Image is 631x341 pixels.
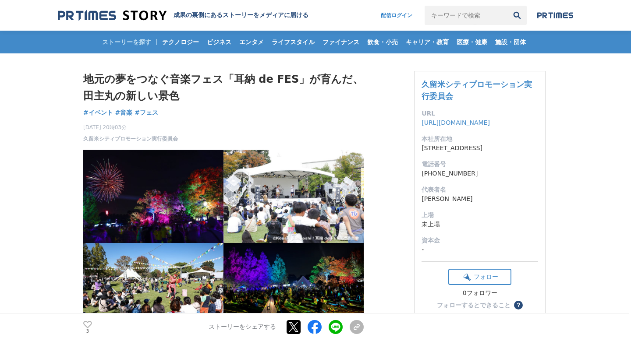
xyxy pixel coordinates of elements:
[425,6,507,25] input: キーワードで検索
[159,38,202,46] span: テクノロジー
[437,302,510,308] div: フォローするとできること
[203,38,235,46] span: ビジネス
[319,31,363,53] a: ファイナンス
[422,236,538,245] dt: 資本金
[422,245,538,254] dd: -
[422,134,538,144] dt: 本社所在地
[402,38,452,46] span: キャリア・教育
[364,38,401,46] span: 飲食・小売
[83,108,113,117] a: #イベント
[174,11,308,19] h2: 成果の裏側にあるストーリーをメディアに届ける
[422,185,538,194] dt: 代表者名
[268,31,318,53] a: ライフスタイル
[159,31,202,53] a: テクノロジー
[135,108,158,117] a: #フェス
[364,31,401,53] a: 飲食・小売
[115,108,133,117] a: #音楽
[83,71,364,105] h1: 地元の夢をつなぐ音楽フェス「耳納 de FES」が育んだ、田主丸の新しい景色
[537,12,573,19] img: prtimes
[515,302,521,308] span: ？
[422,144,538,153] dd: [STREET_ADDRESS]
[83,123,178,131] span: [DATE] 20時03分
[422,169,538,178] dd: [PHONE_NUMBER]
[268,38,318,46] span: ライフスタイル
[236,38,267,46] span: エンタメ
[422,160,538,169] dt: 電話番号
[203,31,235,53] a: ビジネス
[514,301,523,309] button: ？
[83,109,113,116] span: #イベント
[372,6,421,25] a: 配信ログイン
[402,31,452,53] a: キャリア・教育
[83,329,92,334] p: 3
[422,194,538,204] dd: [PERSON_NAME]
[448,269,511,285] button: フォロー
[115,109,133,116] span: #音楽
[209,323,276,331] p: ストーリーをシェアする
[135,109,158,116] span: #フェス
[83,135,178,143] a: 久留米シティプロモーション実行委員会
[492,31,529,53] a: 施設・団体
[58,10,167,21] img: 成果の裏側にあるストーリーをメディアに届ける
[507,6,527,25] button: 検索
[453,38,491,46] span: 医療・健康
[319,38,363,46] span: ファイナンス
[492,38,529,46] span: 施設・団体
[236,31,267,53] a: エンタメ
[422,80,532,101] a: 久留米シティプロモーション実行委員会
[422,119,490,126] a: [URL][DOMAIN_NAME]
[83,150,364,337] img: thumbnail_b3fa9770-a299-11f0-a9ce-578e8dff0561.jpg
[453,31,491,53] a: 医療・健康
[448,289,511,297] div: 0フォロワー
[422,211,538,220] dt: 上場
[58,10,308,21] a: 成果の裏側にあるストーリーをメディアに届ける 成果の裏側にあるストーリーをメディアに届ける
[422,220,538,229] dd: 未上場
[422,109,538,118] dt: URL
